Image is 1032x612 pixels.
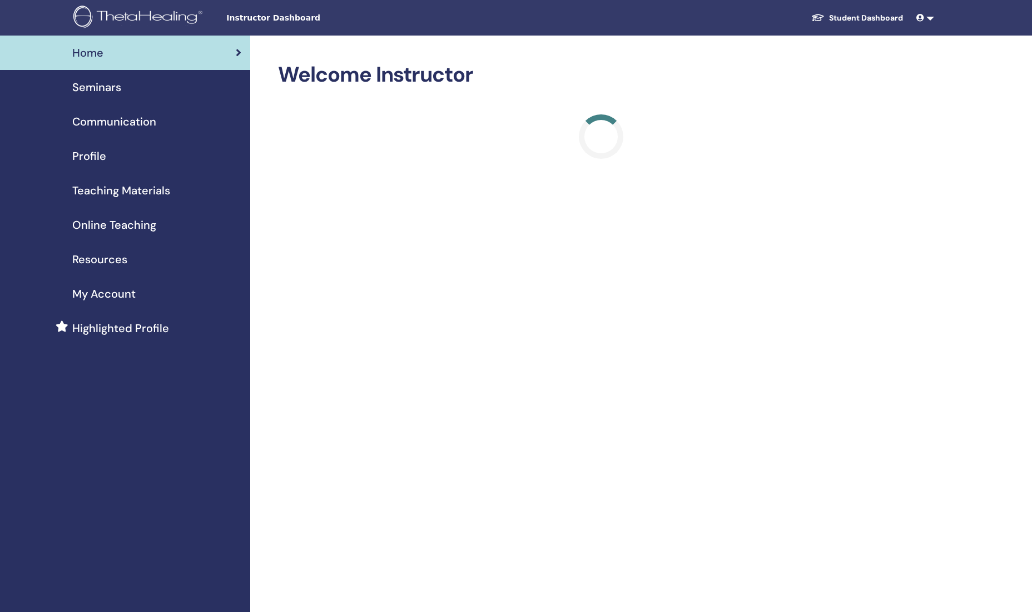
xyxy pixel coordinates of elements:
h2: Welcome Instructor [278,62,924,88]
span: Highlighted Profile [72,320,169,337]
a: Student Dashboard [802,8,912,28]
span: Home [72,44,103,61]
span: My Account [72,285,136,302]
span: Communication [72,113,156,130]
img: graduation-cap-white.svg [811,13,825,22]
img: logo.png [73,6,206,31]
span: Profile [72,148,106,164]
span: Online Teaching [72,217,156,233]
span: Resources [72,251,127,268]
span: Teaching Materials [72,182,170,199]
span: Seminars [72,79,121,96]
span: Instructor Dashboard [226,12,393,24]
